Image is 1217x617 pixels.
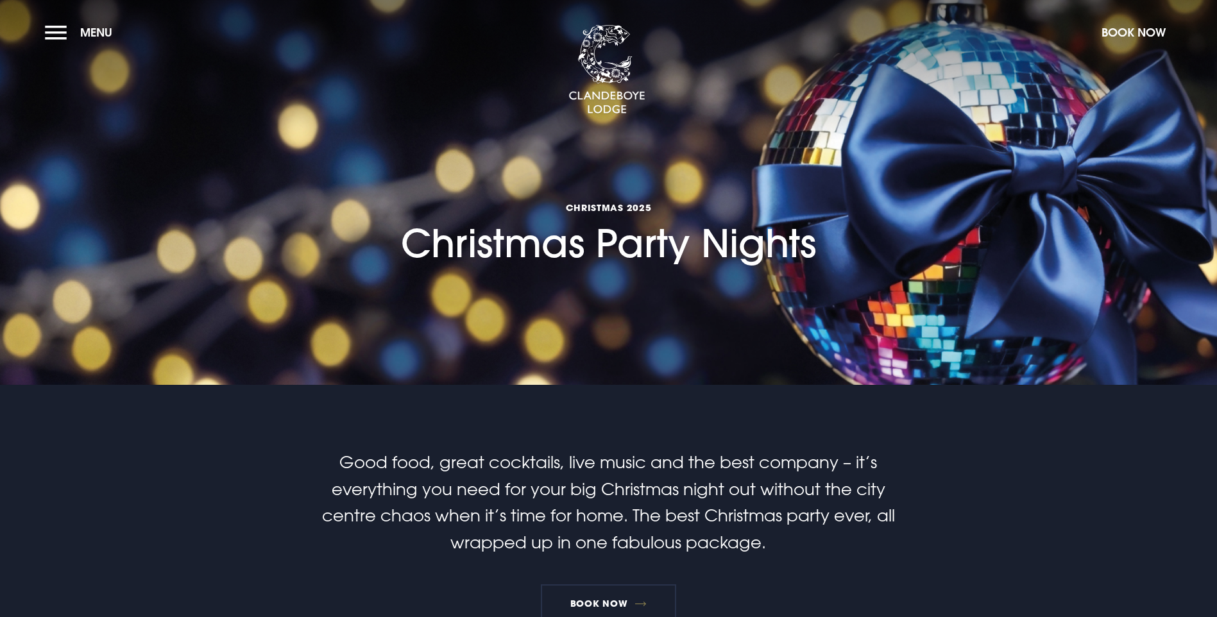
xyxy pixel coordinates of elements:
[45,19,119,46] button: Menu
[401,125,816,266] h1: Christmas Party Nights
[568,25,645,115] img: Clandeboye Lodge
[401,201,816,214] span: Christmas 2025
[1095,19,1172,46] button: Book Now
[303,449,914,555] p: Good food, great cocktails, live music and the best company – it’s everything you need for your b...
[80,25,112,40] span: Menu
